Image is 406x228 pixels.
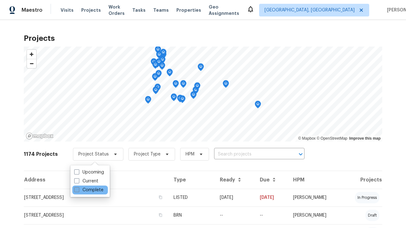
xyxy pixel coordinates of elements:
a: Mapbox [298,136,316,141]
th: Due [255,171,288,189]
div: Map marker [194,82,200,92]
button: Zoom in [27,50,36,59]
div: Map marker [154,60,160,70]
div: Map marker [160,49,167,59]
div: Map marker [156,51,162,61]
div: Map marker [193,86,199,96]
div: draft [365,210,379,221]
div: Map marker [155,46,161,56]
td: BRN [168,206,215,224]
span: Project Type [134,151,160,157]
div: Map marker [154,84,161,93]
div: Map marker [223,80,229,90]
span: HPM [186,151,194,157]
div: Map marker [171,93,177,103]
button: Zoom out [27,59,36,68]
th: Ready [215,171,255,189]
div: Map marker [155,70,162,80]
canvas: Map [24,47,382,142]
div: Map marker [153,86,159,96]
button: Copy Address [158,212,163,218]
td: [DATE] [215,189,255,206]
h2: 1174 Projects [24,151,58,157]
td: [STREET_ADDRESS] [24,206,168,224]
span: Geo Assignments [209,4,239,16]
div: in progress [355,192,379,203]
span: Project Status [78,151,109,157]
th: Address [24,171,168,189]
div: Map marker [198,63,204,73]
div: Map marker [156,58,162,68]
span: Teams [153,7,169,13]
td: -- [215,206,255,224]
span: Tasks [132,8,146,12]
div: Map marker [159,62,165,72]
div: Map marker [255,101,261,111]
div: Map marker [173,80,179,90]
div: Map marker [180,80,187,90]
td: [PERSON_NAME] [288,206,342,224]
a: OpenStreetMap [317,136,347,141]
div: Map marker [179,95,186,105]
div: Map marker [152,73,158,83]
span: Work Orders [108,4,125,16]
div: Map marker [177,95,183,104]
div: Map marker [151,58,157,68]
a: Improve this map [349,136,381,141]
div: Map marker [167,69,173,79]
span: [GEOGRAPHIC_DATA], [GEOGRAPHIC_DATA] [265,7,355,13]
td: [PERSON_NAME] [288,189,342,206]
th: HPM [288,171,342,189]
label: Current [74,178,98,184]
div: Map marker [159,56,166,66]
th: Type [168,171,215,189]
td: LISTED [168,189,215,206]
th: Projects [342,171,382,189]
label: Upcoming [74,169,104,175]
span: Visits [61,7,74,13]
td: -- [255,206,288,224]
td: [STREET_ADDRESS] [24,189,168,206]
td: [DATE] [255,189,288,206]
button: Copy Address [158,194,163,200]
label: Complete [74,187,103,193]
span: Properties [176,7,201,13]
h2: Projects [24,35,382,41]
span: Projects [81,7,101,13]
input: Search projects [214,149,287,159]
div: Map marker [152,61,159,71]
button: Open [296,150,305,159]
a: Mapbox homepage [26,132,54,140]
span: Maestro [22,7,43,13]
div: Map marker [190,91,197,101]
div: Map marker [145,96,151,106]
